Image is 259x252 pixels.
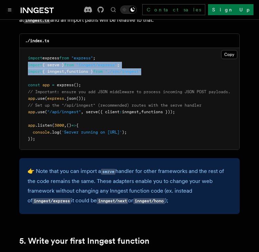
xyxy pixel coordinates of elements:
[117,62,120,67] span: ;
[86,109,98,114] span: serve
[74,83,81,87] span: ();
[221,50,237,59] button: Copy
[28,96,35,101] span: app
[42,62,64,67] span: { serve }
[208,4,253,15] a: Sign Up
[33,130,50,135] span: console
[28,83,40,87] span: const
[76,96,86,101] span: ());
[64,123,66,128] span: ,
[45,109,47,114] span: (
[122,109,139,114] span: inngest
[28,136,35,141] span: });
[35,123,52,128] span: .listen
[28,166,231,206] p: 👉 Note that you can import a handler for other frameworks and the rest of the code remains the sa...
[28,56,42,60] span: import
[32,198,71,204] code: inngest/express
[42,69,64,74] span: { inngest
[98,109,120,114] span: ({ client
[28,62,42,67] span: import
[64,96,76,101] span: .json
[66,123,71,128] span: ()
[47,109,81,114] span: "/api/inngest"
[6,6,14,14] button: Toggle navigation
[71,56,93,60] span: "express"
[28,109,35,114] span: app
[47,96,64,101] span: express
[54,123,64,128] span: 3000
[28,103,201,108] span: // Set up the "/api/inngest" (recommended) routes with the serve handler
[120,109,122,114] span: :
[93,56,95,60] span: ;
[28,69,42,74] span: import
[120,6,137,14] button: Toggle dark mode
[25,38,49,43] code: ./index.ts
[42,56,59,60] span: express
[76,123,79,128] span: {
[45,96,47,101] span: (
[52,83,54,87] span: =
[66,69,93,74] span: functions }
[28,123,35,128] span: app
[50,130,59,135] span: .log
[101,168,115,174] a: serve
[101,169,115,175] code: serve
[42,83,50,87] span: app
[81,109,83,114] span: ,
[59,56,69,60] span: from
[93,69,103,74] span: from
[141,109,175,114] span: functions }));
[35,96,45,101] span: .use
[64,62,74,67] span: from
[139,109,141,114] span: ,
[28,89,230,94] span: // Important: ensure you add JSON middleware to process incoming JSON POST payloads.
[57,83,74,87] span: express
[105,69,141,74] span: "./src/inngest"
[76,62,117,67] span: "inngest/express"
[35,109,45,114] span: .use
[24,18,50,23] code: inngest.ts
[52,123,54,128] span: (
[133,198,165,204] code: inngest/hono
[71,123,76,128] span: =>
[64,69,66,74] span: ,
[109,6,117,14] button: Find something...
[142,4,205,15] a: Contact sales
[19,236,149,246] a: 5. Write your first Inngest function
[62,130,122,135] span: 'Server running on [URL]'
[122,130,127,135] span: );
[59,130,62,135] span: (
[97,198,128,204] code: inngest/next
